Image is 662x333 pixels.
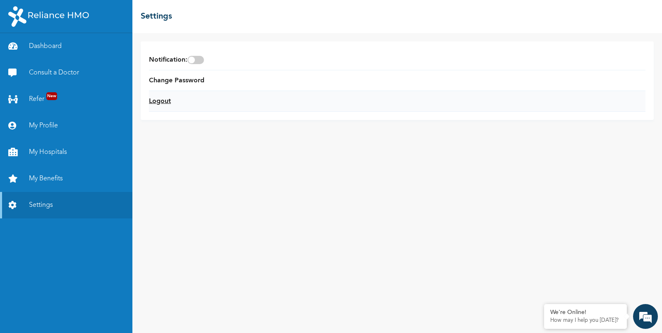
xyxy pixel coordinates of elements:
[149,55,204,65] span: Notification :
[550,317,621,324] p: How may I help you today?
[149,76,204,86] a: Change Password
[149,96,171,106] a: Logout
[550,309,621,316] div: We're Online!
[141,10,172,23] h2: Settings
[46,92,57,100] span: New
[8,6,89,27] img: RelianceHMO's Logo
